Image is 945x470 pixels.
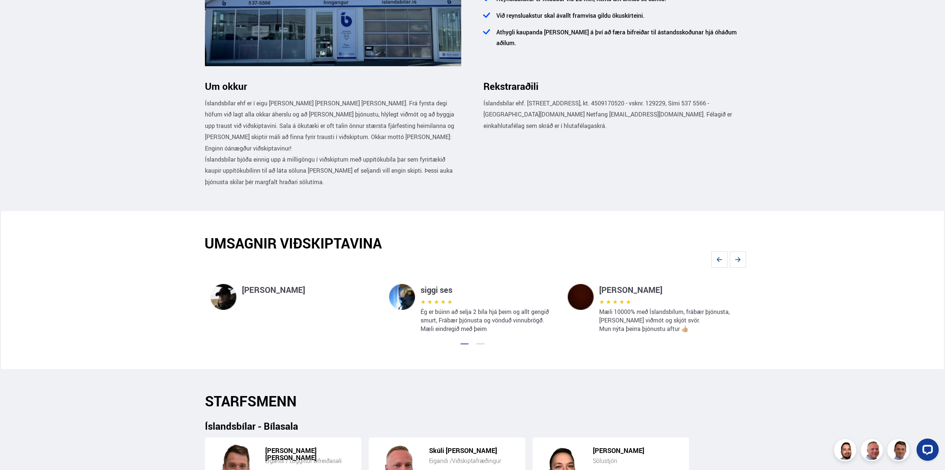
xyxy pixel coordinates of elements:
p: Mun nýta þeirra þjónustu aftur 👍🏼 [599,325,735,333]
img: ivSJBoSYNJ1imj5R.webp [568,284,594,310]
li: Við reynsluakstur skal ávallt framvísa gildu ökuskírteini. [493,10,740,27]
img: FbJEzSuNWCJXmdc-.webp [888,440,911,462]
span: ★ ★ ★ ★ ★ [421,298,452,306]
h5: [PERSON_NAME] [593,447,683,454]
h4: siggi ses [421,284,556,296]
img: dsORqd-mBEOihhtP.webp [210,284,236,310]
h5: [PERSON_NAME] [PERSON_NAME] [265,447,355,461]
p: Ég er búinn að selja 2 bíla hjá þeim og allt gengið smurt, Frábær þjónusta og vönduð vinnubrögð. ... [421,308,556,333]
svg: Previous slide [711,251,728,268]
img: SllRT5B5QPkh28GD.webp [389,284,415,310]
div: Sölustjóri [593,457,683,464]
span: Viðskiptafræðingur [452,457,501,465]
li: Athygli kaupanda [PERSON_NAME] á því að færa bifreiðar til ástandsskoðunar hjá óháðum aðilum. [493,27,740,54]
img: nhp88E3Fdnt1Opn2.png [835,440,857,462]
h4: [PERSON_NAME] [599,284,735,296]
h2: UMSAGNIR VIÐSKIPTAVINA [205,235,740,251]
iframe: LiveChat chat widget [911,436,942,467]
img: siFngHWaQ9KaOqBr.png [862,440,884,462]
p: Íslandsbílar bjóða einnig upp á milligöngu í viðskiptum með uppítökubíla þar sem fyrirtækið kaupi... [205,154,462,187]
span: ★ ★ ★ ★ ★ [599,298,631,306]
h3: Íslandsbílar - Bílasala [205,420,740,432]
h3: Rekstraraðili [483,81,740,92]
h3: Um okkur [205,81,462,92]
div: Eigandi / [429,457,519,464]
h2: STARFSMENN [205,393,740,409]
h5: Skúli [PERSON_NAME] [429,447,519,454]
p: Íslandsbílar ehf. [STREET_ADDRESS], kt. 4509170520 - vsknr. 129229, Sími 537 5566 - [GEOGRAPHIC_D... [483,98,740,131]
p: Íslandsbílar ehf er í eigu [PERSON_NAME] [PERSON_NAME] [PERSON_NAME]. Frá fyrsta degi höfum við l... [205,98,462,154]
div: Eigandi / Löggiltur bifreiðasali [265,457,355,464]
h4: [PERSON_NAME] [242,284,377,296]
p: Mæli 10000% með Íslandsbílum, frábær þjónusta, [PERSON_NAME] viðmót og skjót svör. [599,308,735,325]
svg: Next slide [730,251,746,268]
